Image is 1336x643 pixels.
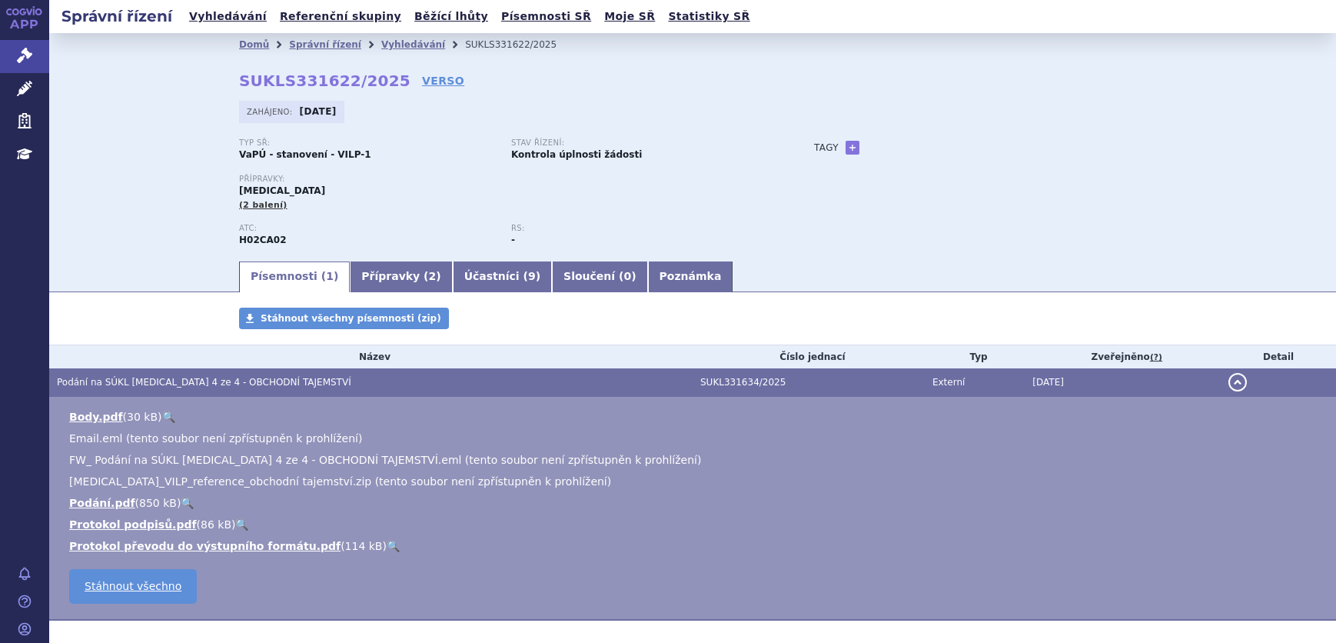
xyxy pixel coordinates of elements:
p: RS: [511,224,768,233]
th: Číslo jednací [693,345,925,368]
strong: [DATE] [300,106,337,117]
span: Zahájeno: [247,105,295,118]
li: ( ) [69,517,1321,532]
a: Účastníci (9) [453,262,552,292]
p: Typ SŘ: [239,138,496,148]
strong: SUKLS331622/2025 [239,72,410,90]
span: 86 kB [201,518,231,531]
button: detail [1228,373,1247,391]
a: Vyhledávání [184,6,271,27]
a: Písemnosti SŘ [497,6,596,27]
span: 1 [326,270,334,282]
li: ( ) [69,409,1321,425]
strong: Kontrola úplnosti žádosti [511,149,642,160]
p: Stav řízení: [511,138,768,148]
a: Protokol převodu do výstupního formátu.pdf [69,540,341,552]
li: ( ) [69,495,1321,511]
strong: VaPÚ - stanovení - VILP-1 [239,149,371,160]
th: Detail [1221,345,1336,368]
span: 0 [623,270,631,282]
span: Email.eml (tento soubor není zpřístupněn k prohlížení) [69,432,362,445]
span: 850 kB [139,497,177,509]
p: ATC: [239,224,496,233]
td: SUKL331634/2025 [693,368,925,397]
a: 🔍 [181,497,194,509]
a: Poznámka [648,262,733,292]
a: Běžící lhůty [410,6,493,27]
span: Externí [932,377,965,388]
span: 2 [429,270,437,282]
th: Název [49,345,693,368]
span: FW_ Podání na SÚKL [MEDICAL_DATA] 4 ze 4 - OBCHODNÍ TAJEMSTVÍ.eml (tento soubor není zpřístupněn ... [69,454,701,466]
strong: OSILODROSTAT [239,235,287,245]
td: [DATE] [1025,368,1221,397]
a: Stáhnout všechno [69,569,197,604]
a: 🔍 [387,540,400,552]
a: Vyhledávání [381,39,445,50]
a: VERSO [422,73,464,88]
a: Stáhnout všechny písemnosti (zip) [239,308,449,329]
a: 🔍 [235,518,248,531]
h2: Správní řízení [49,5,184,27]
span: [MEDICAL_DATA] [239,185,325,196]
a: + [846,141,859,155]
a: Domů [239,39,269,50]
a: Písemnosti (1) [239,262,350,292]
li: ( ) [69,538,1321,554]
span: 30 kB [127,411,158,423]
a: Moje SŘ [600,6,660,27]
span: (2 balení) [239,200,287,210]
p: Přípravky: [239,175,783,184]
th: Zveřejněno [1025,345,1221,368]
a: Podání.pdf [69,497,135,509]
a: Přípravky (2) [350,262,452,292]
a: Protokol podpisů.pdf [69,518,197,531]
span: 114 kB [345,540,383,552]
abbr: (?) [1150,352,1162,363]
span: 9 [528,270,536,282]
a: 🔍 [162,411,175,423]
span: [MEDICAL_DATA]_VILP_reference_obchodní tajemství.zip (tento soubor není zpřístupněn k prohlížení) [69,475,611,488]
strong: - [511,235,515,245]
li: SUKLS331622/2025 [465,33,577,56]
span: Stáhnout všechny písemnosti (zip) [261,313,441,324]
a: Sloučení (0) [552,262,647,292]
a: Statistiky SŘ [663,6,754,27]
h3: Tagy [814,138,839,157]
th: Typ [925,345,1025,368]
a: Správní řízení [289,39,361,50]
a: Body.pdf [69,411,123,423]
span: Podání na SÚKL Isturisa 4 ze 4 - OBCHODNÍ TAJEMSTVÍ [57,377,351,388]
a: Referenční skupiny [275,6,406,27]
